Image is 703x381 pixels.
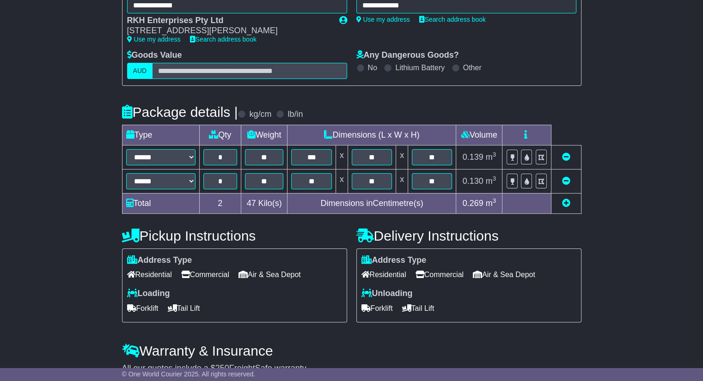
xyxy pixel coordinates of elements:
td: 2 [199,193,241,213]
span: Residential [127,267,172,282]
label: Other [463,63,482,72]
label: Unloading [361,289,413,299]
td: Dimensions (L x W x H) [287,125,456,145]
td: Weight [241,125,287,145]
td: Type [122,125,199,145]
span: 0.130 [463,176,483,186]
h4: Warranty & Insurance [122,343,581,358]
a: Add new item [562,199,570,208]
a: Search address book [419,16,486,23]
a: Remove this item [562,176,570,186]
div: All our quotes include a $ FreightSafe warranty. [122,363,581,374]
td: x [336,145,348,169]
label: kg/cm [249,109,271,120]
a: Search address book [190,36,257,43]
label: No [368,63,377,72]
sup: 3 [493,175,496,182]
label: lb/in [287,109,303,120]
span: Forklift [127,301,159,315]
a: Use my address [127,36,181,43]
span: Residential [361,267,406,282]
span: m [486,152,496,162]
span: 0.269 [463,199,483,208]
td: x [336,169,348,193]
span: m [486,176,496,186]
span: Forklift [361,301,393,315]
span: 47 [247,199,256,208]
span: m [486,199,496,208]
span: 250 [215,363,229,373]
span: 0.139 [463,152,483,162]
td: x [396,169,408,193]
span: Air & Sea Depot [473,267,535,282]
span: Commercial [416,267,464,282]
span: Tail Lift [168,301,200,315]
sup: 3 [493,151,496,158]
a: Remove this item [562,152,570,162]
td: Volume [456,125,502,145]
span: Tail Lift [402,301,434,315]
label: Any Dangerous Goods? [356,50,459,60]
h4: Delivery Instructions [356,228,581,243]
label: Lithium Battery [395,63,445,72]
h4: Package details | [122,104,238,120]
sup: 3 [493,197,496,204]
td: x [396,145,408,169]
td: Kilo(s) [241,193,287,213]
span: Air & Sea Depot [238,267,301,282]
div: RKH Enterprises Pty Ltd [127,16,330,26]
label: AUD [127,63,153,79]
td: Dimensions in Centimetre(s) [287,193,456,213]
td: Total [122,193,199,213]
label: Address Type [361,255,427,266]
span: © One World Courier 2025. All rights reserved. [122,370,256,378]
label: Loading [127,289,170,299]
label: Address Type [127,255,192,266]
td: Qty [199,125,241,145]
span: Commercial [181,267,229,282]
a: Use my address [356,16,410,23]
div: [STREET_ADDRESS][PERSON_NAME] [127,26,330,36]
label: Goods Value [127,50,182,60]
h4: Pickup Instructions [122,228,347,243]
